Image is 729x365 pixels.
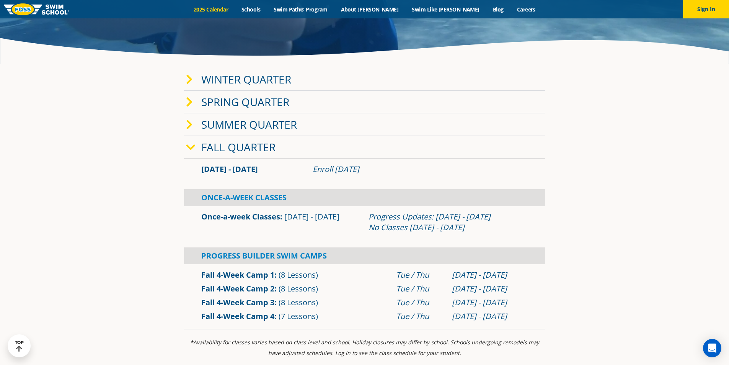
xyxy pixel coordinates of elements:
[396,283,444,294] div: Tue / Thu
[313,164,528,175] div: Enroll [DATE]
[510,6,542,13] a: Careers
[201,117,297,132] a: Summer Quarter
[334,6,405,13] a: About [PERSON_NAME]
[396,297,444,308] div: Tue / Thu
[184,189,545,206] div: Once-A-Week Classes
[279,311,318,321] span: (7 Lessons)
[405,6,486,13] a: Swim Like [PERSON_NAME]
[369,211,528,233] div: Progress Updates: [DATE] - [DATE] No Classes [DATE] - [DATE]
[235,6,267,13] a: Schools
[452,297,528,308] div: [DATE] - [DATE]
[201,164,258,174] span: [DATE] - [DATE]
[452,311,528,322] div: [DATE] - [DATE]
[201,311,274,321] a: Fall 4-Week Camp 4
[201,297,274,308] a: Fall 4-Week Camp 3
[201,283,274,294] a: Fall 4-Week Camp 2
[15,340,24,352] div: TOP
[703,339,721,357] div: Open Intercom Messenger
[190,339,539,357] i: *Availability for classes varies based on class level and school. Holiday closures may differ by ...
[184,247,545,264] div: Progress Builder Swim Camps
[396,270,444,280] div: Tue / Thu
[284,211,339,222] span: [DATE] - [DATE]
[201,140,276,154] a: Fall Quarter
[201,270,274,280] a: Fall 4-Week Camp 1
[267,6,334,13] a: Swim Path® Program
[279,270,318,280] span: (8 Lessons)
[279,283,318,294] span: (8 Lessons)
[187,6,235,13] a: 2025 Calendar
[452,283,528,294] div: [DATE] - [DATE]
[396,311,444,322] div: Tue / Thu
[486,6,510,13] a: Blog
[4,3,69,15] img: FOSS Swim School Logo
[201,95,289,109] a: Spring Quarter
[279,297,318,308] span: (8 Lessons)
[452,270,528,280] div: [DATE] - [DATE]
[201,211,280,222] a: Once-a-week Classes
[201,72,291,87] a: Winter Quarter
